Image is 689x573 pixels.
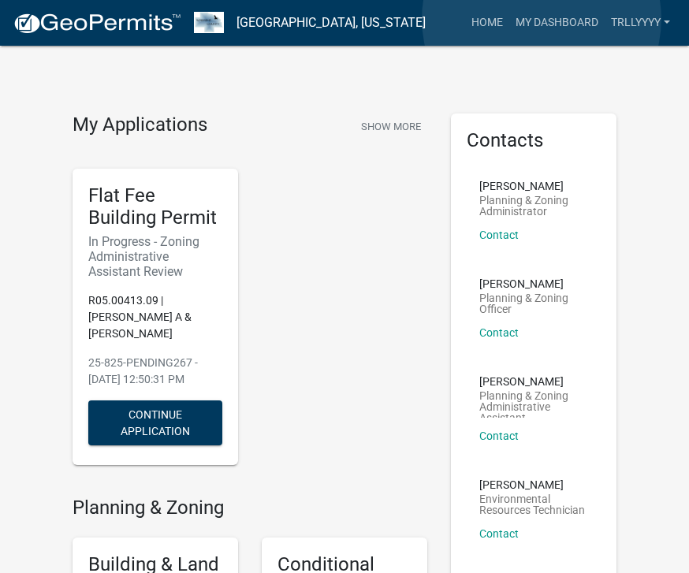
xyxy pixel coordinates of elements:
[509,8,605,38] a: My Dashboard
[605,8,676,38] a: trllyyyy
[479,292,588,314] p: Planning & Zoning Officer
[73,113,207,137] h4: My Applications
[194,12,224,33] img: Wabasha County, Minnesota
[479,430,519,442] a: Contact
[236,9,426,36] a: [GEOGRAPHIC_DATA], [US_STATE]
[355,113,427,140] button: Show More
[479,527,519,540] a: Contact
[479,278,588,289] p: [PERSON_NAME]
[479,493,588,515] p: Environmental Resources Technician
[479,229,519,241] a: Contact
[479,376,588,387] p: [PERSON_NAME]
[88,184,222,230] h5: Flat Fee Building Permit
[465,8,509,38] a: Home
[479,479,588,490] p: [PERSON_NAME]
[88,400,222,445] button: Continue Application
[88,292,222,342] p: R05.00413.09 | [PERSON_NAME] A & [PERSON_NAME]
[467,129,601,152] h5: Contacts
[479,326,519,339] a: Contact
[88,355,222,388] p: 25-825-PENDING267 - [DATE] 12:50:31 PM
[479,195,588,217] p: Planning & Zoning Administrator
[73,497,427,519] h4: Planning & Zoning
[479,390,588,418] p: Planning & Zoning Administrative Assistant
[479,180,588,192] p: [PERSON_NAME]
[88,234,222,280] h6: In Progress - Zoning Administrative Assistant Review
